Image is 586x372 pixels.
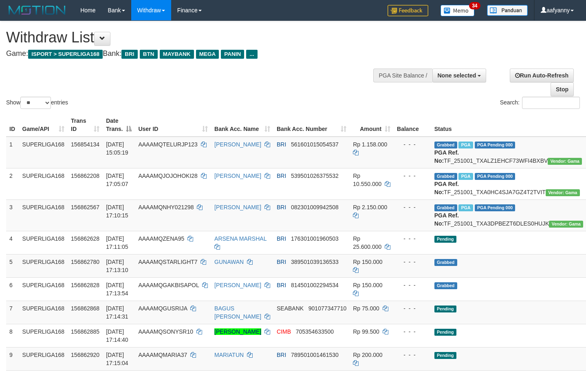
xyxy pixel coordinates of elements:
[397,172,428,180] div: - - -
[548,158,582,165] span: Vendor URL: https://trx31.1velocity.biz
[138,328,193,335] span: AAAAMQSONYSR10
[291,259,339,265] span: Copy 389501039136533 to clipboard
[28,50,103,59] span: ISPORT > SUPERLIGA168
[19,301,68,324] td: SUPERLIGA168
[296,328,334,335] span: Copy 705354633500 to clipboard
[432,69,487,82] button: None selected
[106,352,128,366] span: [DATE] 17:15:04
[487,5,528,16] img: panduan.png
[353,305,379,312] span: Rp 75.000
[397,258,428,266] div: - - -
[353,235,381,250] span: Rp 25.600.000
[214,259,244,265] a: GUNAWAN
[291,141,339,148] span: Copy 561601015054537 to clipboard
[211,113,273,137] th: Bank Acc. Name: activate to sort column ascending
[551,82,574,96] a: Stop
[353,352,382,358] span: Rp 200.000
[138,235,184,242] span: AAAAMQZENA95
[308,305,346,312] span: Copy 901077347710 to clipboard
[353,173,381,187] span: Rp 10.550.000
[6,4,68,16] img: MOTION_logo.png
[19,231,68,254] td: SUPERLIGA168
[106,141,128,156] span: [DATE] 15:05:19
[19,254,68,277] td: SUPERLIGA168
[106,235,128,250] span: [DATE] 17:11:05
[214,235,267,242] a: ARSENA MARSHAL
[214,352,244,358] a: MARIATUN
[434,259,457,266] span: Grabbed
[19,168,68,199] td: SUPERLIGA168
[221,50,244,59] span: PANIN
[397,140,428,148] div: - - -
[353,259,382,265] span: Rp 150.000
[6,168,19,199] td: 2
[6,277,19,301] td: 6
[19,347,68,370] td: SUPERLIGA168
[19,137,68,168] td: SUPERLIGA168
[6,301,19,324] td: 7
[549,221,583,228] span: Vendor URL: https://trx31.1velocity.biz
[475,142,516,148] span: PGA Pending
[6,113,19,137] th: ID
[214,282,261,288] a: [PERSON_NAME]
[397,281,428,289] div: - - -
[214,204,261,210] a: [PERSON_NAME]
[388,5,428,16] img: Feedback.jpg
[19,199,68,231] td: SUPERLIGA168
[510,69,574,82] a: Run Auto-Refresh
[138,173,197,179] span: AAAAMQJOJOHOKI28
[106,259,128,273] span: [DATE] 17:13:10
[277,352,286,358] span: BRI
[441,5,475,16] img: Button%20Memo.svg
[6,347,19,370] td: 9
[19,324,68,347] td: SUPERLIGA168
[397,328,428,336] div: - - -
[434,173,457,180] span: Grabbed
[246,50,257,59] span: ...
[500,97,580,109] label: Search:
[19,277,68,301] td: SUPERLIGA168
[138,305,187,312] span: AAAAMQGUSRIJA
[291,235,339,242] span: Copy 176301001960503 to clipboard
[6,199,19,231] td: 3
[106,173,128,187] span: [DATE] 17:05:07
[397,235,428,243] div: - - -
[6,97,68,109] label: Show entries
[138,259,197,265] span: AAAAMQSTARLIGHT7
[434,181,459,195] b: PGA Ref. No:
[475,173,516,180] span: PGA Pending
[353,282,382,288] span: Rp 150.000
[135,113,211,137] th: User ID: activate to sort column ascending
[6,254,19,277] td: 5
[438,72,476,79] span: None selected
[434,329,456,336] span: Pending
[71,282,99,288] span: 156862828
[138,141,198,148] span: AAAAMQTELURJP123
[71,305,99,312] span: 156862868
[71,352,99,358] span: 156862920
[458,142,473,148] span: Marked by aafsengchandara
[196,50,219,59] span: MEGA
[277,328,291,335] span: CIMB
[106,305,128,320] span: [DATE] 17:14:31
[71,173,99,179] span: 156862208
[121,50,137,59] span: BRI
[397,304,428,312] div: - - -
[434,236,456,243] span: Pending
[277,282,286,288] span: BRI
[434,212,459,227] b: PGA Ref. No:
[71,235,99,242] span: 156862628
[6,29,383,46] h1: Withdraw List
[106,328,128,343] span: [DATE] 17:14:40
[103,113,135,137] th: Date Trans.: activate to sort column descending
[214,141,261,148] a: [PERSON_NAME]
[353,141,387,148] span: Rp 1.158.000
[138,352,187,358] span: AAAAMQMARIA37
[394,113,431,137] th: Balance
[277,173,286,179] span: BRI
[214,305,261,320] a: BAGUS [PERSON_NAME]
[277,259,286,265] span: BRI
[434,204,457,211] span: Grabbed
[106,282,128,297] span: [DATE] 17:13:54
[277,305,304,312] span: SEABANK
